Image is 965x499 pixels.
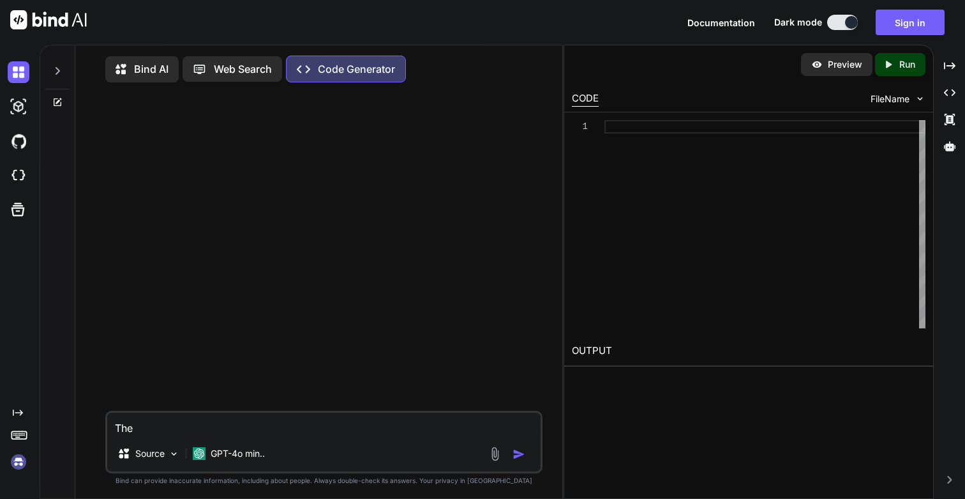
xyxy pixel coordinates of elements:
[318,61,395,77] p: Code Generator
[135,447,165,460] p: Source
[871,93,909,105] span: FileName
[915,93,925,104] img: chevron down
[134,61,168,77] p: Bind AI
[572,120,588,134] div: 1
[811,59,823,70] img: preview
[899,58,915,71] p: Run
[214,61,272,77] p: Web Search
[8,165,29,187] img: cloudideIcon
[168,449,179,459] img: Pick Models
[8,451,29,473] img: signin
[876,10,945,35] button: Sign in
[8,130,29,152] img: githubDark
[107,413,540,436] textarea: The
[8,96,29,118] img: darkAi-studio
[8,61,29,83] img: darkChat
[828,58,862,71] p: Preview
[211,447,265,460] p: GPT-4o min..
[774,16,822,29] span: Dark mode
[512,448,525,461] img: icon
[488,447,502,461] img: attachment
[687,16,755,29] button: Documentation
[572,91,599,107] div: CODE
[564,336,933,366] h2: OUTPUT
[105,476,542,486] p: Bind can provide inaccurate information, including about people. Always double-check its answers....
[687,17,755,28] span: Documentation
[193,447,206,460] img: GPT-4o mini
[10,10,87,29] img: Bind AI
